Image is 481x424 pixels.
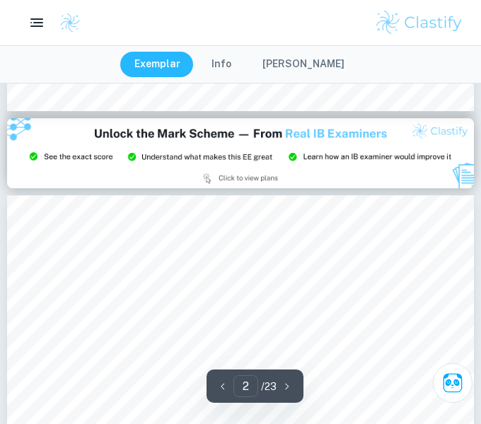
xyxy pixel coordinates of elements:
[7,118,474,188] img: Ad
[433,363,473,403] button: Ask Clai
[59,12,81,33] img: Clastify logo
[120,52,195,77] button: Exemplar
[374,8,464,37] img: Clastify logo
[51,12,81,33] a: Clastify logo
[248,52,359,77] button: [PERSON_NAME]
[197,52,245,77] button: Info
[261,379,277,394] p: / 23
